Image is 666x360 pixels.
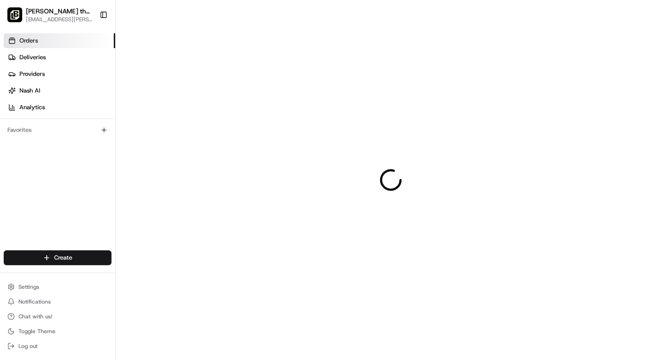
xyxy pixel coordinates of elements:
span: Providers [19,70,45,78]
button: Notifications [4,295,111,308]
span: Toggle Theme [18,328,55,335]
button: Nick the Greek (Santa Barbara)[PERSON_NAME] the Greek ([GEOGRAPHIC_DATA][PERSON_NAME])[EMAIL_ADDR... [4,4,96,26]
button: [EMAIL_ADDRESS][PERSON_NAME][DOMAIN_NAME] [26,16,92,23]
span: Nash AI [19,87,40,95]
button: Settings [4,280,111,293]
a: Deliveries [4,50,115,65]
button: [PERSON_NAME] the Greek ([GEOGRAPHIC_DATA][PERSON_NAME]) [26,6,92,16]
span: Settings [18,283,39,291]
a: Nash AI [4,83,115,98]
span: Create [54,254,72,262]
span: Analytics [19,103,45,112]
a: Providers [4,67,115,81]
span: Notifications [18,298,51,305]
span: Log out [18,342,37,350]
button: Log out [4,340,111,353]
button: Create [4,250,111,265]
img: Nick the Greek (Santa Barbara) [7,7,22,22]
button: Toggle Theme [4,325,111,338]
a: Orders [4,33,115,48]
span: Chat with us! [18,313,52,320]
span: Orders [19,37,38,45]
button: Chat with us! [4,310,111,323]
span: Deliveries [19,53,46,62]
a: Analytics [4,100,115,115]
div: Favorites [4,123,111,137]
